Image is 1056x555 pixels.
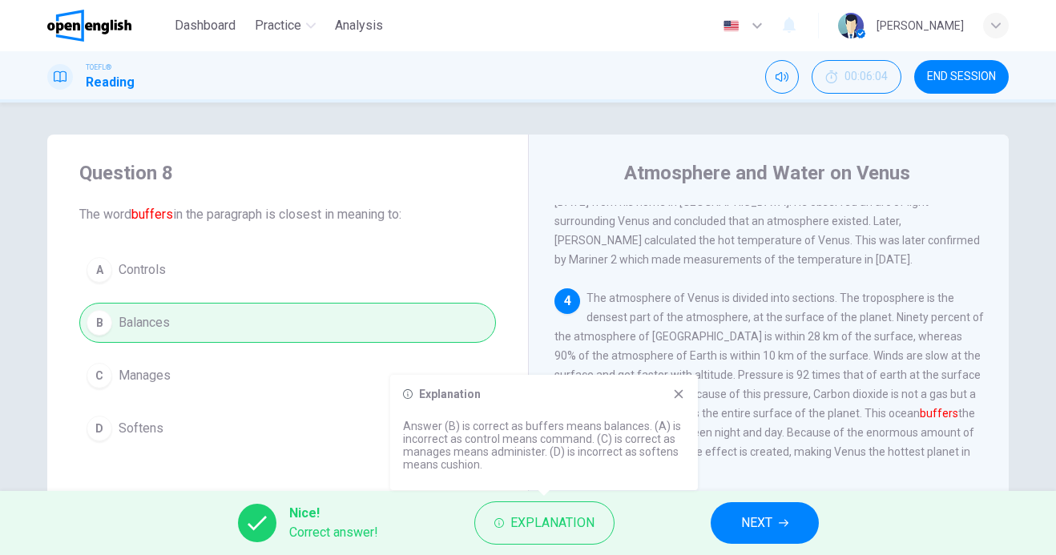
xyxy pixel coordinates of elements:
span: Practice [255,16,301,35]
div: Mute [765,60,799,94]
img: Profile picture [838,13,864,38]
h1: Reading [86,73,135,92]
font: buffers [131,207,173,222]
span: NEXT [741,512,772,534]
span: Analysis [335,16,383,35]
h4: Atmosphere and Water on Venus [624,160,910,186]
div: [PERSON_NAME] [877,16,964,35]
h6: Explanation [419,388,481,400]
span: 00:06:04 [844,70,888,83]
span: The word in the paragraph is closest in meaning to: [79,205,496,224]
span: Dashboard [175,16,236,35]
img: en [721,20,741,32]
h4: Question 8 [79,160,496,186]
font: buffers [920,407,958,420]
img: OpenEnglish logo [47,10,131,42]
span: Nice! [289,504,378,523]
div: Hide [812,60,901,94]
div: 4 [554,288,580,314]
span: END SESSION [927,70,996,83]
span: The atmosphere of Venus is divided into sections. The troposphere is the densest part of the atmo... [554,292,984,477]
span: Explanation [510,512,595,534]
span: Correct answer! [289,523,378,542]
p: Answer (B) is correct as buffers means balances. (A) is incorrect as control means command. (C) i... [403,420,685,471]
span: TOEFL® [86,62,111,73]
